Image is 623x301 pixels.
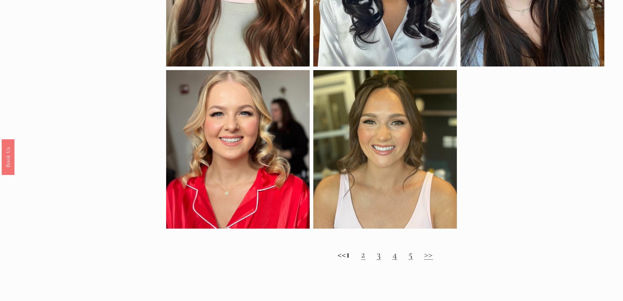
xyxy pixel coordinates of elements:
a: 4 [392,248,398,260]
h2: << [166,249,604,260]
a: 3 [377,248,381,260]
a: Book Us [2,139,14,175]
a: 2 [361,248,366,260]
strong: 1 [346,248,350,260]
a: 5 [408,248,413,260]
a: >> [424,248,433,260]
